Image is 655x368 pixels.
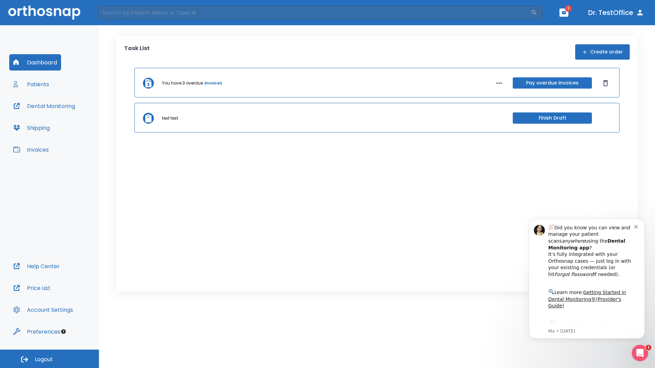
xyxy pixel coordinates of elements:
[60,328,67,335] div: Tooltip anchor
[30,107,116,142] div: Download the app: | ​ Let us know if you need help getting started!
[519,213,655,343] iframe: Intercom notifications message
[9,302,77,318] button: Account Settings
[162,80,203,86] p: You have 3 overdue
[30,116,116,122] p: Message from Ma, sent 4w ago
[98,6,531,19] input: Search by Patient Name or Case #
[35,356,53,363] span: Logout
[9,120,54,136] button: Shipping
[8,5,81,19] img: Orthosnap
[575,44,630,60] button: Create order
[9,280,55,296] button: Price List
[9,76,53,92] button: Patients
[9,54,61,71] button: Dashboard
[116,11,121,16] button: Dismiss notification
[646,345,651,350] span: 1
[513,77,592,89] button: Pay overdue invoices
[9,323,64,340] button: Preferences
[9,141,53,158] button: Invoices
[30,109,90,121] a: App Store
[9,98,79,114] button: Dental Monitoring
[162,115,178,121] p: test test
[600,78,611,89] button: Dismiss
[513,112,592,124] button: Finish Draft
[632,345,648,361] iframe: Intercom live chat
[124,44,150,60] p: Task List
[585,6,647,19] button: Dr. TestOffice
[204,80,222,86] a: invoices
[9,258,64,274] button: Help Center
[565,5,572,12] span: 1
